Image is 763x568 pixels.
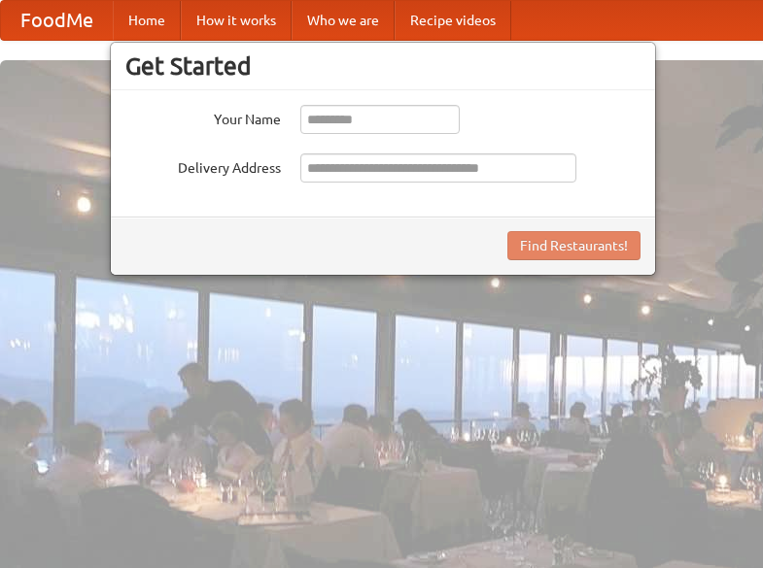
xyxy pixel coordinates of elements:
[395,1,511,40] a: Recipe videos
[125,105,281,129] label: Your Name
[181,1,292,40] a: How it works
[1,1,113,40] a: FoodMe
[125,51,641,81] h3: Get Started
[292,1,395,40] a: Who we are
[113,1,181,40] a: Home
[125,153,281,178] label: Delivery Address
[507,231,641,260] button: Find Restaurants!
